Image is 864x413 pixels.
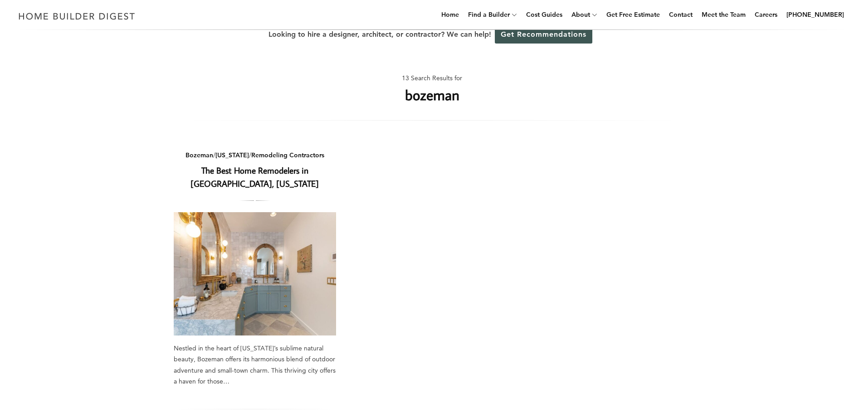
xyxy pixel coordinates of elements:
a: Remodeling Contractors [251,151,324,159]
a: Bozeman [185,151,213,159]
div: / / [174,150,337,161]
a: Get Recommendations [495,25,592,44]
div: Nestled in the heart of [US_STATE]’s sublime natural beauty, Bozeman offers its harmonious blend ... [174,343,337,387]
span: 13 Search Results for [402,73,462,84]
img: Home Builder Digest [15,7,139,25]
a: The Best Home Remodelers in [GEOGRAPHIC_DATA], [US_STATE] [190,165,319,189]
a: The Best Home Remodelers in [GEOGRAPHIC_DATA], [US_STATE] [174,212,337,335]
a: [US_STATE] [215,151,249,159]
iframe: Drift Widget Chat Controller [690,348,853,402]
h1: bozeman [405,84,459,106]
